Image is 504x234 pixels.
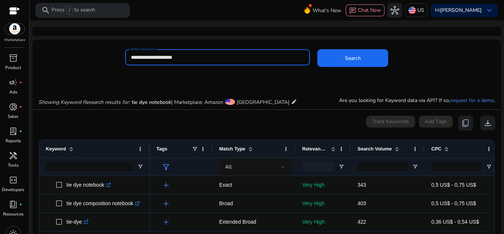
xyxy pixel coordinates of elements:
[237,99,289,106] span: [GEOGRAPHIC_DATA]
[132,99,171,106] span: tie dye notebook
[9,176,18,184] span: code_blocks
[66,196,140,211] p: tie dye composition notebook
[9,102,18,111] span: donut_small
[2,186,24,193] p: Developers
[137,164,143,170] button: Open Filter Menu
[131,47,155,52] mat-label: Enter Keyword
[431,200,476,206] span: 0,5 US$ - 0,75 US$
[9,151,18,160] span: handyman
[317,49,388,67] button: Search
[485,6,494,15] span: keyboard_arrow_down
[162,199,170,208] span: add
[9,89,17,95] p: Ads
[338,164,344,170] button: Open Filter Menu
[162,163,170,172] span: filter_alt
[345,54,361,62] span: Search
[171,99,223,106] span: | Marketplace: Amazon
[435,8,482,13] p: Hi
[156,146,167,152] span: Tags
[9,54,18,62] span: inventory_2
[162,181,170,190] span: add
[8,162,19,169] p: Tools
[358,162,408,171] input: Search Volume Filter Input
[66,177,111,193] p: tie dye notebook
[412,164,418,170] button: Open Filter Menu
[349,7,356,14] span: chat
[486,164,492,170] button: Open Filter Menu
[9,78,18,87] span: campaign
[19,105,22,108] span: fiber_manual_record
[46,146,66,152] span: Keyword
[302,196,344,211] p: Very High
[431,162,481,171] input: CPC Filter Input
[358,7,381,14] span: Chat Now
[225,163,232,170] span: All
[346,4,384,16] button: chatChat Now
[19,203,22,206] span: fiber_manual_record
[431,146,441,152] span: CPC
[358,146,392,152] span: Search Volume
[66,6,73,14] span: /
[3,211,24,217] p: Resources
[302,177,344,193] p: Very High
[339,96,495,104] p: Are you looking for Keyword data via API? If so, .
[450,97,494,104] a: request for a demo
[38,99,130,106] i: Showing Keyword Research results for:
[66,214,89,230] p: tie-dye
[480,116,495,130] button: download
[41,6,50,15] span: search
[387,3,402,18] button: hub
[219,177,289,193] p: Exact
[9,127,18,136] span: lab_profile
[8,113,18,120] p: Sales
[313,4,341,17] span: What's New
[219,196,289,211] p: Broad
[390,6,399,15] span: hub
[4,37,25,43] p: Marketplace
[6,138,21,144] p: Reports
[358,200,366,206] span: 403
[408,7,416,14] img: us.svg
[431,219,479,225] span: 0,36 US$ - 0,54 US$
[219,214,289,230] p: Extended Broad
[19,81,22,84] span: fiber_manual_record
[440,7,482,14] b: [PERSON_NAME]
[9,200,18,209] span: book_4
[19,130,22,133] span: fiber_manual_record
[431,182,476,188] span: 0,5 US$ - 0,75 US$
[46,162,133,171] input: Keyword Filter Input
[291,97,297,106] mat-icon: edit
[358,219,366,225] span: 422
[483,119,492,128] span: download
[302,214,344,230] p: Very High
[358,182,366,188] span: 343
[5,23,25,34] img: amazon.svg
[5,64,21,71] p: Product
[162,218,170,227] span: add
[417,4,424,17] p: US
[52,6,95,14] p: Press to search
[302,146,328,152] span: Relevance Score
[219,146,245,152] span: Match Type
